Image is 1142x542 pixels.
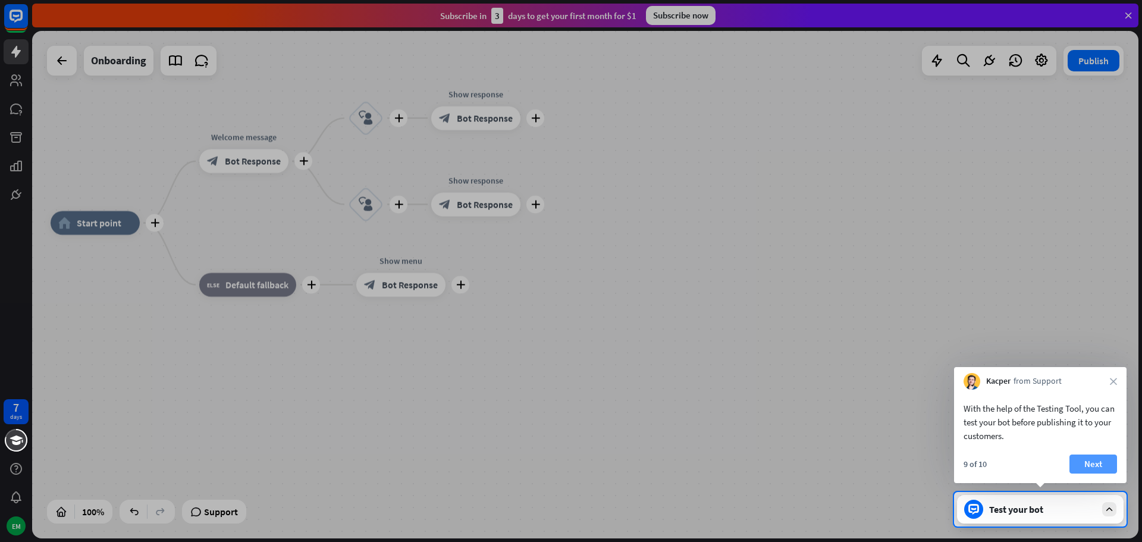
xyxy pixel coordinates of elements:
div: 9 of 10 [964,459,987,469]
span: Kacper [986,375,1011,387]
span: from Support [1014,375,1062,387]
div: With the help of the Testing Tool, you can test your bot before publishing it to your customers. [964,402,1117,443]
button: Next [1069,455,1117,474]
button: Open LiveChat chat widget [10,5,45,40]
i: close [1110,378,1117,385]
div: Test your bot [989,503,1096,515]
